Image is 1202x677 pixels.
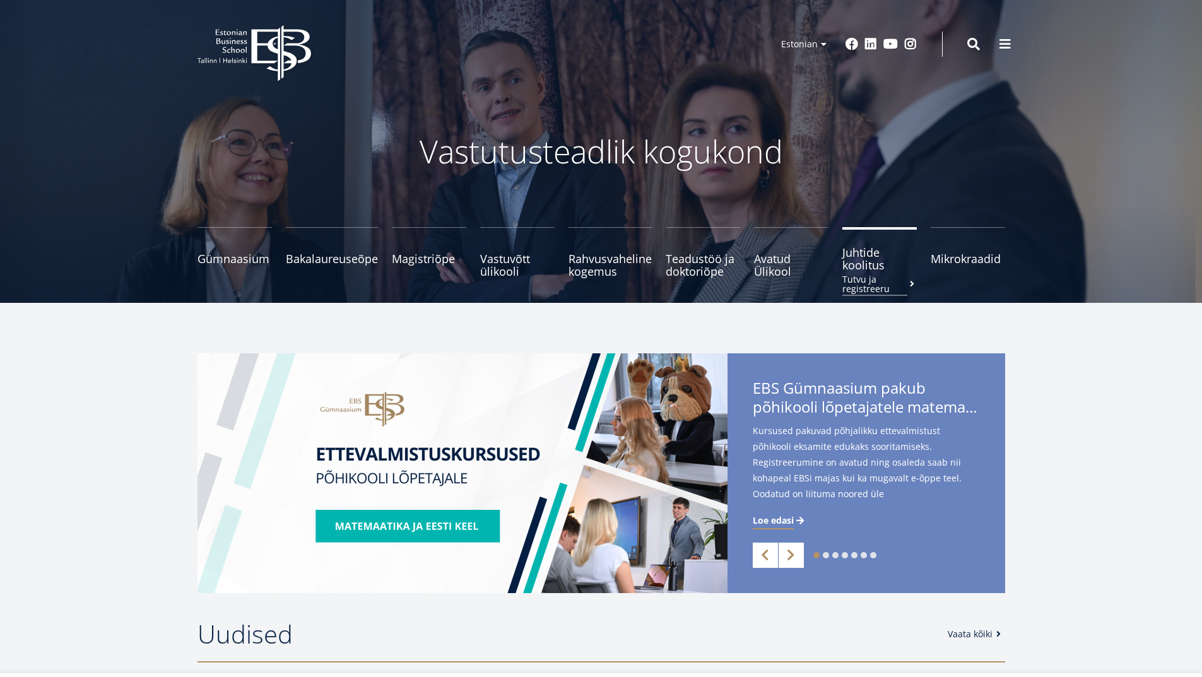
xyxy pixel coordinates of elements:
a: Bakalaureuseõpe [286,227,378,278]
a: Avatud Ülikool [754,227,828,278]
a: Vaata kõiki [948,628,1005,640]
span: Gümnaasium [197,252,272,265]
span: Teadustöö ja doktoriõpe [666,252,740,278]
a: Youtube [883,38,898,50]
a: Juhtide koolitusTutvu ja registreeru [842,227,917,278]
a: Loe edasi [753,514,806,527]
a: 7 [870,552,876,558]
h2: Uudised [197,618,935,650]
a: Rahvusvaheline kogemus [569,227,652,278]
a: Instagram [904,38,917,50]
a: Previous [753,543,778,568]
span: Magistriõpe [392,252,466,265]
a: Vastuvõtt ülikooli [480,227,555,278]
span: Rahvusvaheline kogemus [569,252,652,278]
span: Avatud Ülikool [754,252,828,278]
a: Magistriõpe [392,227,466,278]
a: 1 [813,552,820,558]
a: Facebook [846,38,858,50]
a: 2 [823,552,829,558]
span: Vastuvõtt ülikooli [480,252,555,278]
p: Vastutusteadlik kogukond [267,132,936,170]
img: EBS Gümnaasiumi ettevalmistuskursused [197,353,728,593]
a: Mikrokraadid [931,227,1005,278]
span: EBS Gümnaasium pakub [753,379,980,420]
span: Juhtide koolitus [842,246,917,271]
span: põhikooli lõpetajatele matemaatika- ja eesti keele kursuseid [753,397,980,416]
a: Linkedin [864,38,877,50]
a: Gümnaasium [197,227,272,278]
a: Next [779,543,804,568]
a: 5 [851,552,857,558]
span: Bakalaureuseõpe [286,252,378,265]
a: Teadustöö ja doktoriõpe [666,227,740,278]
a: 4 [842,552,848,558]
span: Mikrokraadid [931,252,1005,265]
span: Kursused pakuvad põhjalikku ettevalmistust põhikooli eksamite edukaks sooritamiseks. Registreerum... [753,423,980,522]
small: Tutvu ja registreeru [842,274,917,293]
a: 6 [861,552,867,558]
span: Loe edasi [753,514,794,527]
a: 3 [832,552,839,558]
